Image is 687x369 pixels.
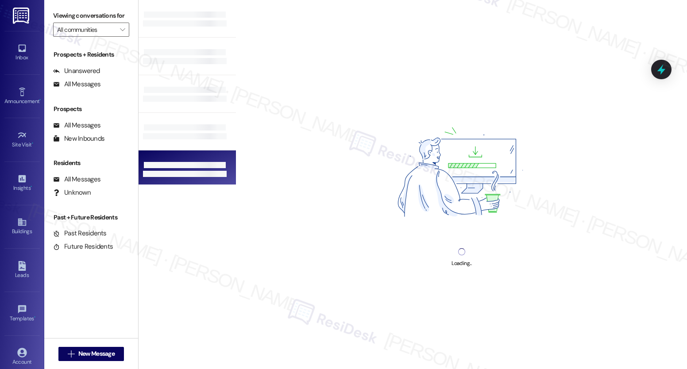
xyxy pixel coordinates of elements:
i:  [120,26,125,33]
span: • [32,140,33,146]
a: Site Visit • [4,128,40,152]
div: All Messages [53,80,100,89]
div: Loading... [452,259,471,268]
div: Past Residents [53,229,107,238]
span: • [39,97,41,103]
img: ResiDesk Logo [13,8,31,24]
input: All communities [57,23,115,37]
div: Past + Future Residents [44,213,138,222]
span: • [31,184,32,190]
div: Unanswered [53,66,100,76]
button: New Message [58,347,124,361]
a: Leads [4,258,40,282]
div: All Messages [53,175,100,184]
label: Viewing conversations for [53,9,129,23]
div: Residents [44,158,138,168]
a: Insights • [4,171,40,195]
span: New Message [78,349,115,358]
div: Unknown [53,188,91,197]
a: Templates • [4,302,40,326]
div: Prospects [44,104,138,114]
a: Buildings [4,215,40,238]
div: All Messages [53,121,100,130]
i:  [68,350,74,357]
div: Future Residents [53,242,113,251]
div: New Inbounds [53,134,104,143]
a: Account [4,345,40,369]
span: • [34,314,35,320]
a: Inbox [4,41,40,65]
div: Prospects + Residents [44,50,138,59]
